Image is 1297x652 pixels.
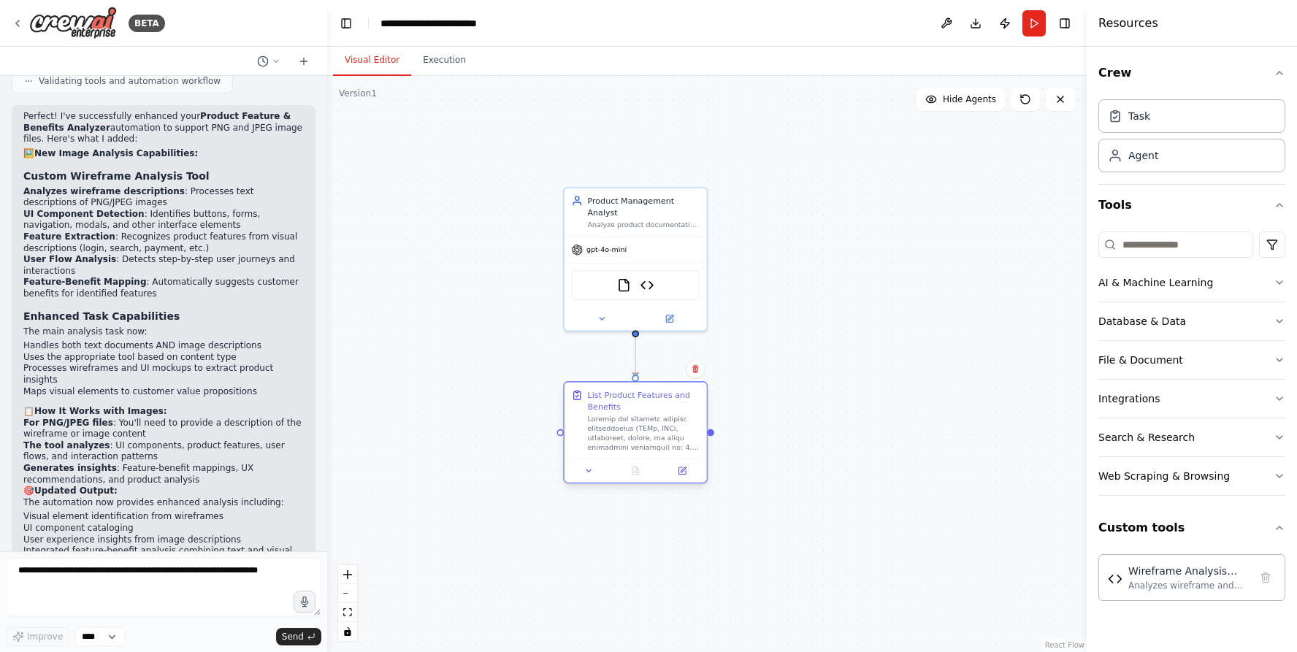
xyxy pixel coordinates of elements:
div: Wireframe Analysis Tool [1128,564,1250,578]
div: Loremip dol sitametc adipisc elitseddoeius (TEMp, INCi, utlaboreet, dolore, ma aliqu enimadmini v... [588,415,700,452]
li: Visual element identification from wireframes [23,511,304,523]
span: gpt-4o-mini [586,245,627,255]
div: File & Document [1098,353,1183,367]
li: : Detects step-by-step user journeys and interactions [23,254,304,277]
div: Product Management Analyst [588,195,700,218]
button: Search & Research [1098,418,1285,456]
button: Execution [411,45,478,76]
strong: Analyzes wireframe descriptions [23,186,185,196]
div: List Product Features and Benefits [588,389,700,413]
div: Task [1128,109,1150,123]
div: Database & Data [1098,314,1186,329]
li: UI component cataloging [23,523,304,534]
strong: For PNG/JPEG files [23,418,113,428]
button: Tools [1098,185,1285,226]
button: AI & Machine Learning [1098,264,1285,302]
strong: UI Component Detection [23,209,145,219]
li: : Processes text descriptions of PNG/JPEG images [23,186,304,209]
p: Perfect! I've successfully enhanced your automation to support PNG and JPEG image files. Here's w... [23,111,304,145]
h4: Resources [1098,15,1158,32]
strong: Generates insights [23,463,117,473]
a: React Flow attribution [1045,641,1084,649]
strong: New Image Analysis Capabilities: [34,148,198,158]
strong: The tool analyzes [23,440,110,450]
p: The automation now provides enhanced analysis including: [23,497,304,509]
li: : Recognizes product features from visual descriptions (login, search, payment, etc.) [23,231,304,254]
button: Database & Data [1098,302,1285,340]
button: Start a new chat [292,53,315,70]
button: Click to speak your automation idea [294,591,315,613]
button: Hide right sidebar [1055,13,1075,34]
button: Web Scraping & Browsing [1098,457,1285,495]
button: Open in side panel [637,312,702,326]
li: Maps visual elements to customer value propositions [23,386,304,398]
button: Integrations [1098,380,1285,418]
strong: Custom Wireframe Analysis Tool [23,170,210,182]
button: fit view [338,603,357,622]
strong: How It Works with Images: [34,406,167,416]
button: toggle interactivity [338,622,357,641]
nav: breadcrumb [380,16,523,31]
div: Version 1 [339,88,377,99]
button: Delete node [686,359,705,378]
button: Visual Editor [333,45,411,76]
button: Hide left sidebar [336,13,356,34]
div: Analyzes wireframe and image descriptions to extract product features, UI components, and user ex... [1128,580,1250,591]
button: File & Document [1098,341,1285,379]
div: Search & Research [1098,430,1195,445]
div: BETA [129,15,165,32]
li: Handles both text documents AND image descriptions [23,340,304,352]
button: zoom out [338,584,357,603]
button: No output available [611,464,660,478]
span: Send [282,631,304,643]
div: Analyze product documentation to identify and list product features with their corresponding bene... [588,220,700,230]
img: Logo [29,7,117,39]
li: Integrated feature-benefit analysis combining text and visual inputs [23,545,304,568]
strong: Feature-Benefit Mapping [23,277,147,287]
span: Hide Agents [943,93,996,105]
button: Switch to previous chat [251,53,286,70]
img: FileReadTool [617,278,631,292]
li: Uses the appropriate tool based on content type [23,352,304,364]
li: : UI components, product features, user flows, and interaction patterns [23,440,304,463]
div: AI & Machine Learning [1098,275,1213,290]
strong: Product Feature & Benefits Analyzer [23,111,291,133]
div: Integrations [1098,391,1160,406]
strong: Enhanced Task Capabilities [23,310,180,322]
img: Wireframe Analysis Tool [640,278,654,292]
li: : Identifies buttons, forms, navigation, modals, and other interface elements [23,209,304,231]
button: Custom tools [1098,507,1285,548]
strong: Feature Extraction [23,231,115,242]
h2: 🖼️ [23,148,304,160]
p: The main analysis task now: [23,326,304,338]
div: Agent [1128,148,1158,163]
span: Validating tools and automation workflow [39,75,221,87]
li: : Feature-benefit mappings, UX recommendations, and product analysis [23,463,304,486]
button: Delete tool [1255,567,1276,588]
button: Send [276,628,321,645]
div: Tools [1098,226,1285,507]
button: Hide Agents [917,88,1005,111]
li: User experience insights from image descriptions [23,534,304,546]
g: Edge from a1720ea5-03d6-44d1-b37d-f75c31346193 to 528a4bb0-b663-46dd-8cf2-266be83dd100 [630,337,641,377]
button: Crew [1098,53,1285,93]
button: Improve [6,627,69,646]
div: React Flow controls [338,565,357,641]
strong: Updated Output: [34,486,118,496]
button: Open in side panel [662,464,702,478]
li: Processes wireframes and UI mockups to extract product insights [23,363,304,386]
div: Product Management AnalystAnalyze product documentation to identify and list product features wit... [563,187,708,331]
h2: 🎯 [23,486,304,497]
h2: 📋 [23,406,304,418]
li: : You'll need to provide a description of the wireframe or image content [23,418,304,440]
img: Wireframe Analysis Tool [1108,572,1122,586]
button: zoom in [338,565,357,584]
span: Improve [27,631,63,643]
div: Crew [1098,93,1285,184]
strong: User Flow Analysis [23,254,116,264]
div: List Product Features and BenefitsLoremip dol sitametc adipisc elitseddoeius (TEMp, INCi, utlabor... [563,383,708,486]
li: : Automatically suggests customer benefits for identified features [23,277,304,299]
div: Web Scraping & Browsing [1098,469,1230,483]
